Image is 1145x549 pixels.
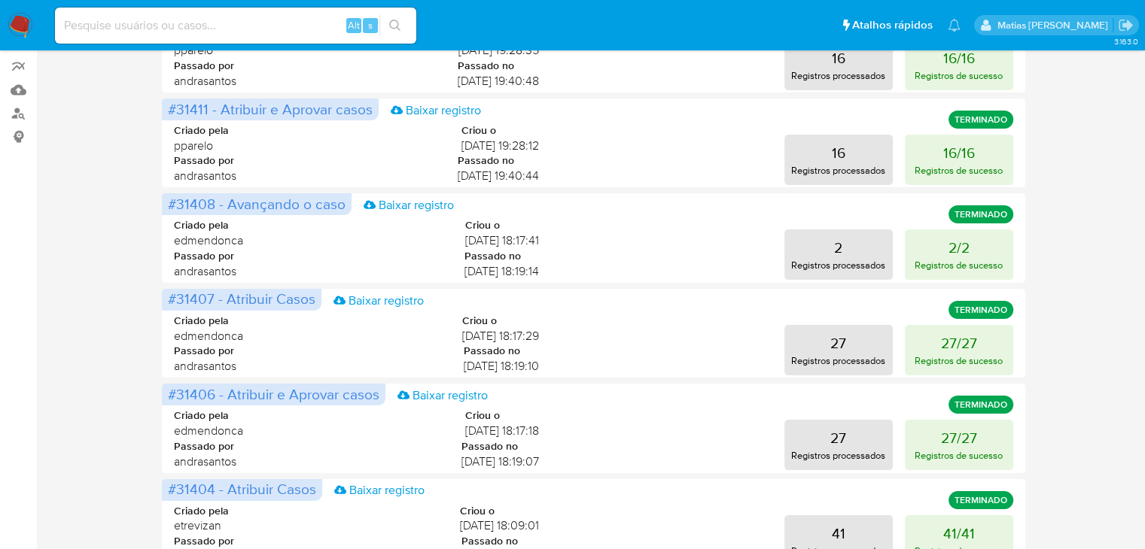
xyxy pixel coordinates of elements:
[1118,17,1134,33] a: Sair
[1113,35,1137,47] span: 3.163.0
[948,19,961,32] a: Notificações
[348,18,360,32] span: Alt
[55,16,416,35] input: Pesquise usuários ou casos...
[997,18,1113,32] p: matias.logusso@mercadopago.com.br
[368,18,373,32] span: s
[852,17,933,33] span: Atalhos rápidos
[379,15,410,36] button: search-icon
